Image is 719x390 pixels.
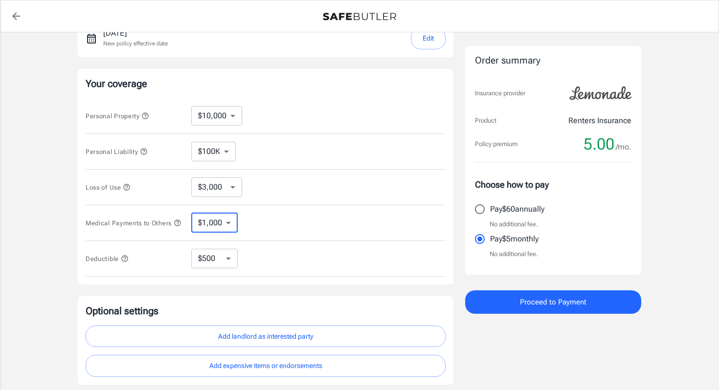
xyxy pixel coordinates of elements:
img: Back to quotes [323,13,396,21]
button: Proceed to Payment [465,290,641,314]
button: Medical Payments to Others [86,217,181,229]
p: Policy premium [475,139,517,149]
button: Add expensive items or endorsements [86,355,446,377]
span: Medical Payments to Others [86,219,181,227]
p: Optional settings [86,304,446,318]
p: Pay $60 annually [490,203,544,215]
div: Order summary [475,54,631,68]
a: back to quotes [6,6,26,26]
p: Pay $5 monthly [490,233,539,245]
span: Loss of Use [86,184,131,191]
p: [DATE] [103,27,168,39]
p: Insurance provider [475,88,525,98]
button: Loss of Use [86,181,131,193]
p: No additional fee. [490,219,538,229]
button: Personal Liability [86,146,148,157]
img: Lemonade [564,80,637,107]
button: Add landlord as interested party [86,325,446,347]
p: Renters Insurance [568,115,631,127]
p: No additional fee. [490,249,538,259]
button: Personal Property [86,110,149,122]
button: Deductible [86,253,129,264]
span: Proceed to Payment [520,296,586,308]
p: New policy effective date [103,39,168,48]
svg: New policy start date [86,33,97,44]
span: Personal Liability [86,148,148,155]
button: Edit [411,27,446,49]
span: Personal Property [86,112,149,120]
span: /mo. [616,140,631,154]
p: Choose how to pay [475,178,631,191]
span: 5.00 [584,134,614,154]
p: Your coverage [86,77,446,90]
p: Product [475,116,496,126]
span: Deductible [86,255,129,262]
